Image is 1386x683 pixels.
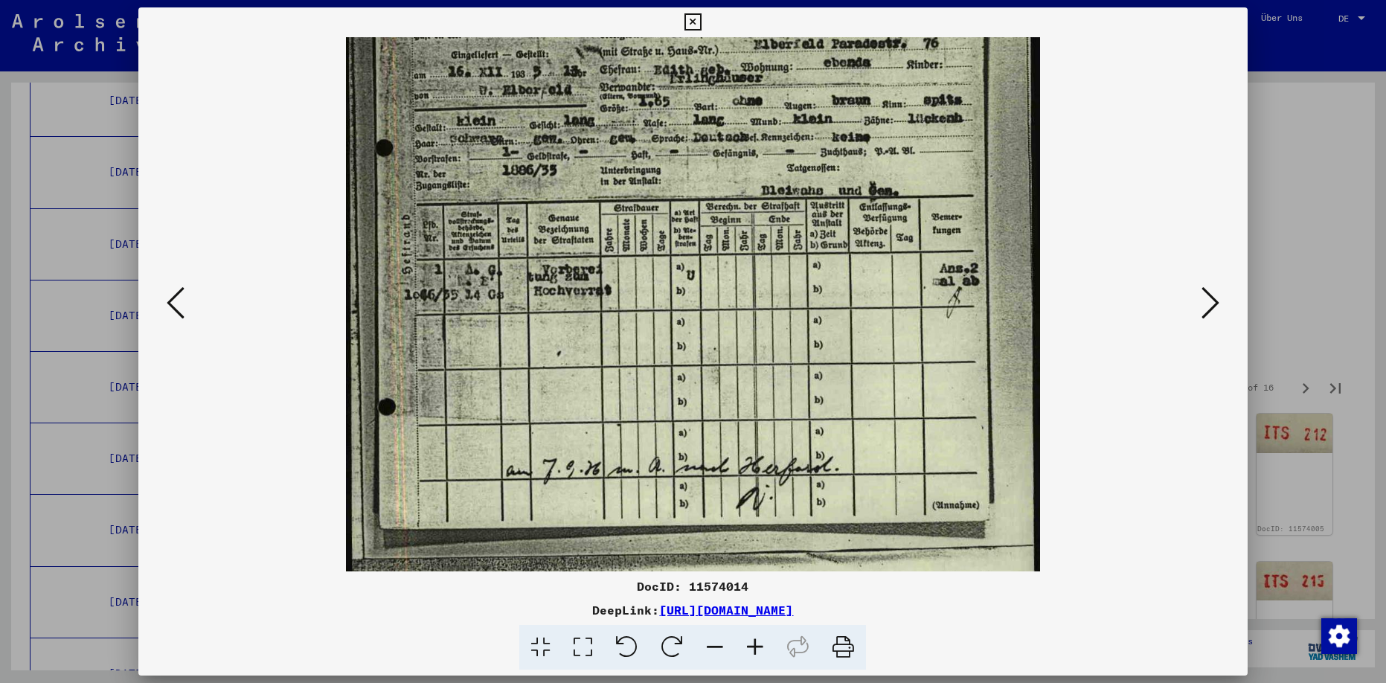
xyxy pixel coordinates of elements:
div: DeepLink: [138,601,1247,619]
a: [URL][DOMAIN_NAME] [659,603,793,618]
img: Zustimmung ändern [1321,618,1357,654]
div: Zustimmung ändern [1321,618,1356,653]
div: DocID: 11574014 [138,577,1247,595]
